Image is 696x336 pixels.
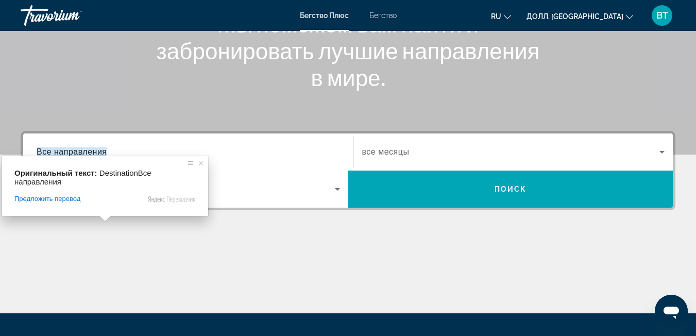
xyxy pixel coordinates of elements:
a: Бегство [369,11,397,20]
span: Предложить перевод [14,194,80,204]
span: Оригинальный текст: [14,169,97,177]
div: Виджет поиска [23,133,673,208]
a: Травориум [21,2,124,29]
a: Бегство Плюс [300,11,349,20]
iframe: Кнопка запуска окна обмена сообщениями [655,295,688,328]
button: Изменить язык [491,9,511,24]
ya-tr-span: Поиск [495,185,527,193]
ya-tr-span: Мы поможем вам найти и забронировать лучшие направления в мире. [157,10,540,91]
button: Поиск [348,171,673,208]
ya-tr-span: RU [491,12,501,21]
button: Пользовательское меню [649,5,675,26]
button: Изменить валюту [527,9,633,24]
ya-tr-span: Все направления [37,147,107,156]
ya-tr-span: все месяцы [362,147,410,156]
ya-tr-span: Долл. [GEOGRAPHIC_DATA] [527,12,623,21]
ya-tr-span: BT [656,10,668,21]
span: DestinationВсе направления [14,169,154,186]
